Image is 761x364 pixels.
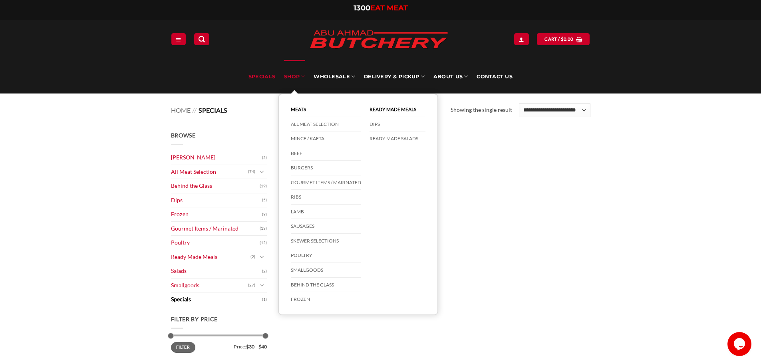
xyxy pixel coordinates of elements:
[171,316,218,322] span: Filter by price
[171,236,260,250] a: Poultry
[260,223,267,235] span: (13)
[257,167,267,176] button: Toggle
[250,251,255,263] span: (2)
[354,4,370,12] span: 1300
[433,60,468,93] a: About Us
[727,332,753,356] iframe: chat widget
[291,219,361,234] a: Sausages
[370,102,425,117] a: Ready Made Meals
[262,294,267,306] span: (1)
[248,166,255,178] span: (74)
[260,180,267,192] span: (19)
[257,253,267,261] button: Toggle
[537,33,590,45] a: View cart
[291,190,361,205] a: Ribs
[291,102,361,117] a: Meats
[171,342,195,353] button: Filter
[171,132,196,139] span: Browse
[291,263,361,278] a: Smallgoods
[171,278,248,292] a: Smallgoods
[477,60,513,93] a: Contact Us
[199,106,227,114] span: Specials
[171,193,262,207] a: Dips
[451,105,512,115] p: Showing the single result
[364,60,425,93] a: Delivery & Pickup
[291,161,361,175] a: Burgers
[262,152,267,164] span: (2)
[171,292,262,306] a: Specials
[291,278,361,292] a: Behind The Glass
[291,292,361,306] a: Frozen
[262,265,267,277] span: (2)
[519,103,590,117] select: Shop order
[291,131,361,146] a: Mince / Kafta
[370,4,408,12] span: EAT MEAT
[260,237,267,249] span: (12)
[291,175,361,190] a: Gourmet Items / Marinated
[194,33,209,45] a: Search
[171,264,262,278] a: Salads
[248,60,275,93] a: Specials
[291,234,361,249] a: Skewer Selections
[171,222,260,236] a: Gourmet Items / Marinated
[284,60,305,93] a: SHOP
[171,179,260,193] a: Behind the Glass
[246,344,254,350] span: $30
[544,36,573,43] span: Cart /
[171,33,186,45] a: Menu
[561,36,564,43] span: $
[262,194,267,206] span: (5)
[291,205,361,219] a: Lamb
[561,36,574,42] bdi: 0.00
[171,207,262,221] a: Frozen
[514,33,529,45] a: Login
[257,281,267,290] button: Toggle
[258,344,267,350] span: $40
[192,106,197,114] span: //
[303,25,455,55] img: Abu Ahmad Butchery
[171,342,267,349] div: Price: —
[262,209,267,221] span: (9)
[171,106,191,114] a: Home
[291,248,361,263] a: Poultry
[370,117,425,132] a: DIPS
[291,146,361,161] a: Beef
[291,117,361,132] a: All Meat Selection
[370,131,425,146] a: Ready Made Salads
[248,279,255,291] span: (27)
[314,60,355,93] a: Wholesale
[171,151,262,165] a: [PERSON_NAME]
[171,250,250,264] a: Ready Made Meals
[171,165,248,179] a: All Meat Selection
[354,4,408,12] a: 1300EAT MEAT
